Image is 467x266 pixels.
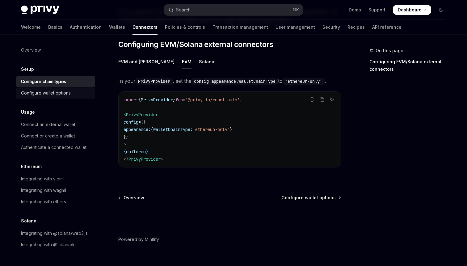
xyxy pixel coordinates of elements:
div: EVM [182,54,191,69]
span: PrivyProvider [141,97,173,103]
span: Dashboard [398,7,422,13]
span: Configure wallet options [281,195,336,201]
h5: Usage [21,108,35,116]
a: Authentication [70,20,102,35]
a: Policies & controls [165,20,205,35]
span: } [230,127,232,132]
div: Integrating with ethers [21,198,66,205]
span: > [124,141,126,147]
a: Configure wallet options [16,87,95,99]
button: Copy the contents from the code block [318,95,326,103]
span: walletChainType: [153,127,193,132]
div: Authenticate a connected wallet [21,144,86,151]
div: Connect an external wallet [21,121,75,128]
a: Integrating with @solana/kit [16,239,95,250]
span: ⌘ K [292,7,299,12]
a: Integrating with wagmi [16,185,95,196]
span: On this page [376,47,403,54]
a: Support [368,7,385,13]
div: Search... [176,6,193,14]
div: Configure chain types [21,78,66,85]
span: Configuring EVM/Solana external connectors [118,40,273,49]
span: { [143,119,146,125]
span: } [146,149,148,154]
a: Configure wallet options [281,195,340,201]
code: config.appearance.walletChainType [191,78,278,85]
span: { [124,149,126,154]
a: Basics [48,20,62,35]
span: ; [240,97,242,103]
div: Solana [199,54,214,69]
a: Integrating with ethers [16,196,95,207]
div: Integrating with @solana/web3.js [21,230,88,237]
span: </ [124,156,128,162]
h5: Setup [21,65,34,73]
a: Configure chain types [16,76,95,87]
div: Integrating with viem [21,175,63,183]
img: dark logo [21,6,59,14]
span: } [124,134,126,140]
a: Connect or create a wallet [16,130,95,141]
span: } [126,134,128,140]
button: Open search [164,4,303,15]
a: Demo [349,7,361,13]
div: Configure wallet options [21,89,71,97]
a: Connectors [133,20,158,35]
span: 'ethereum-only' [193,127,230,132]
a: API reference [372,20,402,35]
a: Recipes [347,20,365,35]
a: Integrating with viem [16,173,95,184]
a: Dashboard [393,5,431,15]
a: Integrating with @solana/web3.js [16,228,95,239]
span: PrivyProvider [126,112,158,117]
span: from [175,97,185,103]
span: In your , set the to . [118,77,341,85]
span: Overview [124,195,144,201]
a: Transaction management [212,20,268,35]
span: { [151,127,153,132]
a: Powered by Mintlify [118,236,159,243]
span: children [126,149,146,154]
div: Connect or create a wallet [21,132,75,140]
span: } [173,97,175,103]
button: Ask AI [328,95,336,103]
span: = [138,119,141,125]
a: Configuring EVM/Solana external connectors [369,57,451,74]
a: Overview [16,44,95,56]
span: appearance: [124,127,151,132]
a: Security [322,20,340,35]
div: Integrating with @solana/kit [21,241,77,248]
h5: Ethereum [21,163,42,170]
span: PrivyProvider [128,156,161,162]
a: Welcome [21,20,41,35]
span: import [124,97,138,103]
a: Authenticate a connected wallet [16,142,95,153]
a: User management [276,20,315,35]
span: < [124,112,126,117]
a: Connect an external wallet [16,119,95,130]
a: Wallets [109,20,125,35]
div: Integrating with wagmi [21,187,66,194]
div: EVM and [PERSON_NAME] [118,54,175,69]
code: PrivyProvider [136,78,173,85]
code: 'ethereum-only' [283,78,325,85]
span: config [124,119,138,125]
button: Report incorrect code [308,95,316,103]
button: Toggle dark mode [436,5,446,15]
div: Overview [21,46,41,54]
span: { [141,119,143,125]
span: '@privy-io/react-auth' [185,97,240,103]
a: Overview [119,195,144,201]
h5: Solana [21,217,36,225]
span: > [161,156,163,162]
span: { [138,97,141,103]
